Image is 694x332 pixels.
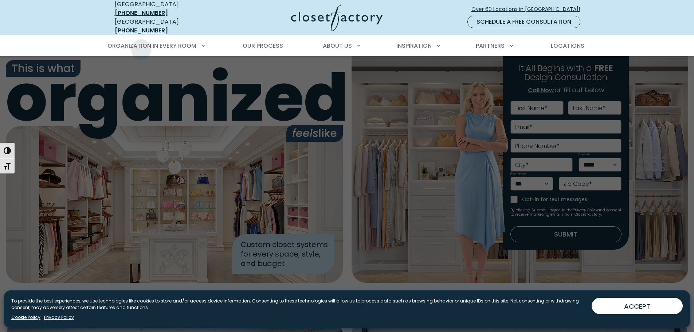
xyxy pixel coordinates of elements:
[115,17,220,35] div: [GEOGRAPHIC_DATA]
[107,42,196,50] span: Organization in Every Room
[471,5,586,13] span: Over 60 Locations in [GEOGRAPHIC_DATA]!
[592,298,683,314] button: ACCEPT
[471,3,586,16] a: Over 60 Locations in [GEOGRAPHIC_DATA]!
[115,9,168,17] a: [PHONE_NUMBER]
[243,42,283,50] span: Our Process
[291,4,383,31] img: Closet Factory Logo
[102,36,592,56] nav: Primary Menu
[476,42,505,50] span: Partners
[323,42,352,50] span: About Us
[44,314,74,321] a: Privacy Policy
[11,298,586,311] p: To provide the best experiences, we use technologies like cookies to store and/or access device i...
[467,16,580,28] a: Schedule a Free Consultation
[115,26,168,35] a: [PHONE_NUMBER]
[11,314,40,321] a: Cookie Policy
[551,42,584,50] span: Locations
[396,42,432,50] span: Inspiration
